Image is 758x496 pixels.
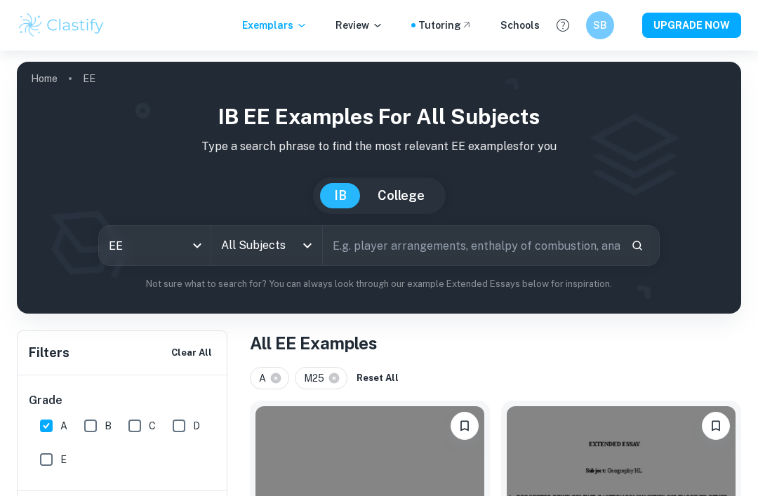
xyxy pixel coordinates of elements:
button: IB [320,183,361,208]
button: College [364,183,439,208]
span: E [60,452,67,467]
h1: IB EE examples for all subjects [28,101,730,133]
a: Schools [500,18,540,33]
div: A [250,367,289,389]
span: C [149,418,156,434]
h6: Grade [29,392,217,409]
div: EE [99,226,211,265]
button: Help and Feedback [551,13,575,37]
p: Review [335,18,383,33]
h6: Filters [29,343,69,363]
p: Type a search phrase to find the most relevant EE examples for you [28,138,730,155]
button: Reset All [353,368,402,389]
button: Open [298,236,317,255]
button: Clear All [168,342,215,363]
button: SB [586,11,614,39]
a: Home [31,69,58,88]
p: EE [83,71,95,86]
button: Bookmark [702,412,730,440]
a: Tutoring [418,18,472,33]
div: M25 [295,367,347,389]
h1: All EE Examples [250,330,741,356]
p: Not sure what to search for? You can always look through our example Extended Essays below for in... [28,277,730,291]
button: Search [625,234,649,257]
h6: SB [592,18,609,33]
span: B [105,418,112,434]
img: profile cover [17,62,741,314]
img: Clastify logo [17,11,106,39]
span: D [193,418,200,434]
p: Exemplars [242,18,307,33]
input: E.g. player arrangements, enthalpy of combustion, analysis of a big city... [323,226,620,265]
span: A [259,370,272,386]
button: Bookmark [451,412,479,440]
span: A [60,418,67,434]
span: M25 [304,370,331,386]
button: UPGRADE NOW [642,13,741,38]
